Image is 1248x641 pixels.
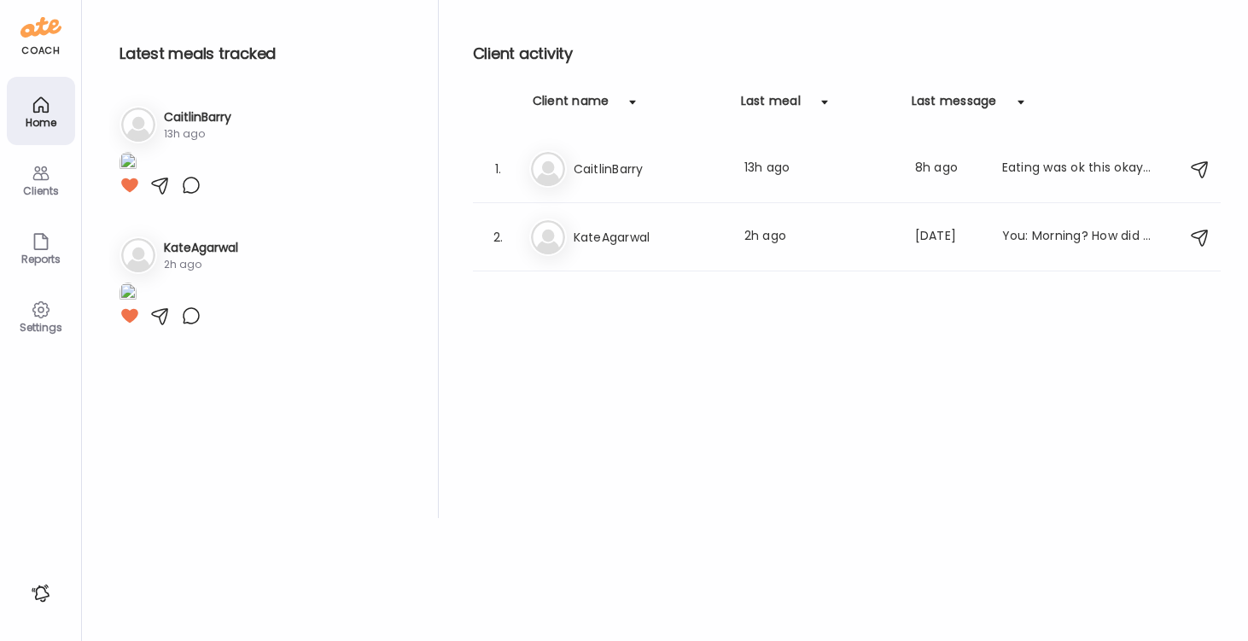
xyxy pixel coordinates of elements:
div: You: Morning? How did the weekend go? [1002,227,1152,248]
h2: Latest meals tracked [120,41,411,67]
div: Eating was ok this okay this weekend. I wasn’t expecting the boat ride. I thought we were just go... [1002,159,1152,179]
img: bg-avatar-default.svg [121,108,155,142]
div: 2. [488,227,509,248]
img: bg-avatar-default.svg [121,238,155,272]
img: bg-avatar-default.svg [531,220,565,254]
div: 13h ago [164,126,231,142]
img: images%2FBSFQB00j0rOawWNVf4SvQtxQl562%2FenaxaQ3HhtaHbSNT7xik%2FLjSMqdgPIDn0Kc4OUgeV_1080 [120,283,137,306]
div: Client name [533,92,609,119]
div: Last meal [741,92,801,119]
div: 1. [488,159,509,179]
h3: KateAgarwal [574,227,724,248]
h2: Client activity [473,41,1221,67]
div: 2h ago [164,257,238,272]
img: bg-avatar-default.svg [531,152,565,186]
div: 2h ago [744,227,895,248]
h3: CaitlinBarry [164,108,231,126]
div: Clients [10,185,72,196]
div: coach [21,44,60,58]
h3: CaitlinBarry [574,159,724,179]
div: Reports [10,253,72,265]
div: [DATE] [915,227,982,248]
div: Settings [10,322,72,333]
div: Last message [912,92,997,119]
div: 13h ago [744,159,895,179]
img: ate [20,14,61,41]
h3: KateAgarwal [164,239,238,257]
img: images%2FApNfR3koveOr0o4RHE7uAU2bAf22%2F3mRPc7jAAztWbzWgyDls%2FeywHWS1yvo7ckW2ZWJLt_1080 [120,152,137,175]
div: Home [10,117,72,128]
div: 8h ago [915,159,982,179]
